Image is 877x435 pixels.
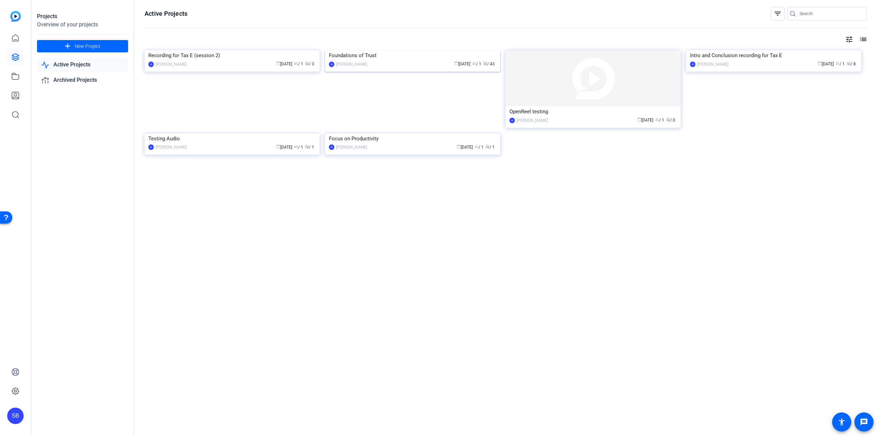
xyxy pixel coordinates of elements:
span: group [655,117,659,121]
span: group [474,144,479,149]
span: radio [485,144,490,149]
div: SB [329,62,334,67]
span: calendar_today [454,61,458,65]
mat-icon: add [63,42,72,51]
div: [PERSON_NAME] [517,117,548,124]
div: Intro and Conclusion recording for Tax E [690,50,857,61]
span: calendar_today [276,144,280,149]
div: [PERSON_NAME] [156,61,187,68]
div: [PERSON_NAME] [156,144,187,151]
input: Search [800,10,861,18]
div: SB [329,144,334,150]
span: / 1 [294,145,303,150]
div: Projects [37,12,128,21]
span: radio [847,61,851,65]
span: radio [666,117,670,121]
div: SB [7,408,24,424]
span: calendar_today [276,61,280,65]
span: calendar_today [818,61,822,65]
div: Foundations of Trust [329,50,496,61]
span: [DATE] [457,145,473,150]
div: Testing Audio [148,133,316,144]
mat-icon: accessibility [838,418,846,426]
div: [PERSON_NAME] [336,144,367,151]
span: / 1 [294,62,303,66]
span: [DATE] [818,62,834,66]
span: group [294,61,298,65]
div: [PERSON_NAME] [697,61,728,68]
span: / 43 [483,62,495,66]
span: group [472,61,476,65]
span: / 0 [666,118,675,123]
mat-icon: list [859,35,867,43]
mat-icon: tune [845,35,853,43]
div: [PERSON_NAME] [336,61,367,68]
span: calendar_today [457,144,461,149]
span: radio [483,61,487,65]
span: group [836,61,840,65]
a: Active Projects [37,58,128,72]
h1: Active Projects [145,10,187,18]
div: Focus on Productivity [329,133,496,144]
img: blue-gradient.svg [10,11,21,22]
div: SB [509,118,515,123]
span: New Project [75,43,100,50]
span: calendar_today [637,117,641,121]
div: SB [148,144,154,150]
span: radio [305,144,309,149]
div: OpenReel testing [509,106,677,117]
a: Archived Projects [37,73,128,87]
span: group [294,144,298,149]
div: Overview of your projects [37,21,128,29]
span: / 1 [485,145,495,150]
span: / 1 [472,62,481,66]
span: / 1 [474,145,484,150]
span: radio [305,61,309,65]
span: [DATE] [276,62,292,66]
span: [DATE] [637,118,653,123]
div: Recording for Tax E (session 2) [148,50,316,61]
mat-icon: filter_list [774,10,782,18]
span: [DATE] [454,62,470,66]
mat-icon: message [860,418,868,426]
span: [DATE] [276,145,292,150]
button: New Project [37,40,128,52]
span: / 8 [847,62,856,66]
span: / 1 [655,118,664,123]
div: SB [148,62,154,67]
span: / 1 [836,62,845,66]
span: / 3 [305,62,314,66]
span: / 1 [305,145,314,150]
div: SB [690,62,695,67]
